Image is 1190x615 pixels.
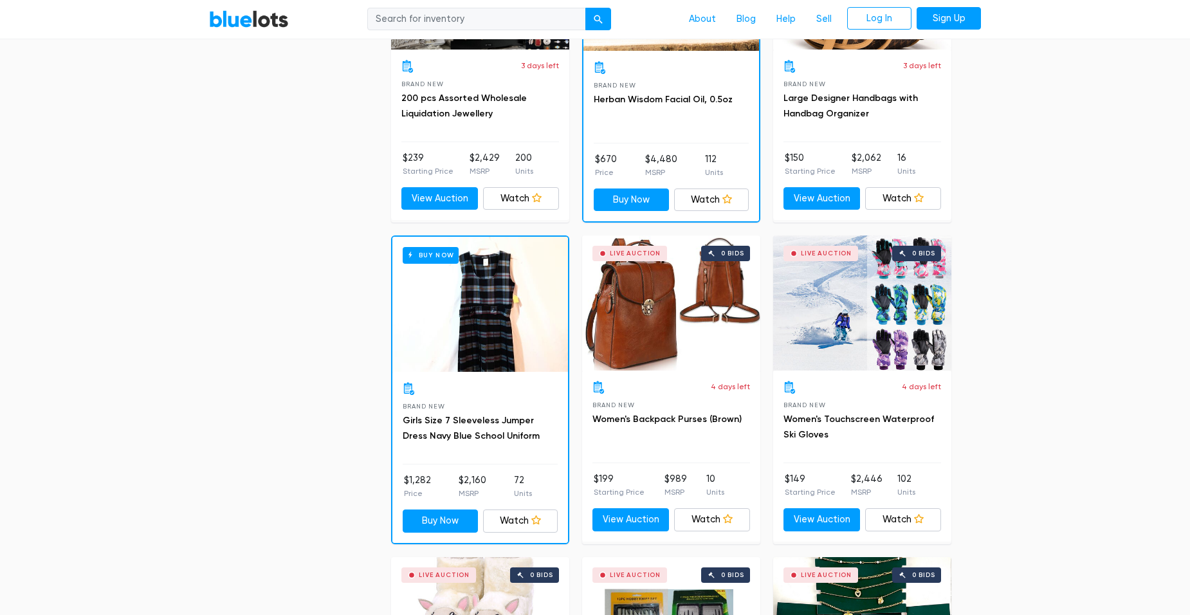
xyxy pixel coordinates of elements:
div: 0 bids [721,572,744,578]
p: Units [897,165,915,177]
a: Live Auction 0 bids [582,235,760,371]
span: Brand New [401,80,443,87]
p: Starting Price [785,486,836,498]
a: Blog [726,7,766,32]
li: $150 [785,151,836,177]
li: $670 [595,152,617,178]
a: Buy Now [594,188,669,212]
div: 0 bids [721,250,744,257]
p: MSRP [664,486,687,498]
li: $989 [664,472,687,498]
div: Live Auction [801,250,852,257]
a: Girls Size 7 Sleeveless Jumper Dress Navy Blue School Uniform [403,415,540,441]
a: Watch [674,188,749,212]
span: Brand New [594,82,636,89]
p: Starting Price [403,165,453,177]
div: Live Auction [801,572,852,578]
li: $2,160 [459,473,486,499]
a: Live Auction 0 bids [773,235,951,371]
li: 16 [897,151,915,177]
p: MSRP [852,165,881,177]
a: Large Designer Handbags with Handbag Organizer [783,93,918,119]
a: About [679,7,726,32]
a: Watch [674,508,751,531]
a: Log In [847,7,911,30]
a: View Auction [401,187,478,210]
li: $2,062 [852,151,881,177]
a: Women's Touchscreen Waterproof Ski Gloves [783,414,934,440]
a: Sign Up [917,7,981,30]
p: Units [897,486,915,498]
a: Sell [806,7,842,32]
a: Women's Backpack Purses (Brown) [592,414,742,425]
li: $4,480 [645,152,677,178]
a: 200 pcs Assorted Wholesale Liquidation Jewellery [401,93,527,119]
a: Watch [865,187,942,210]
div: 0 bids [912,572,935,578]
p: Starting Price [785,165,836,177]
h6: Buy Now [403,247,459,263]
p: MSRP [470,165,500,177]
p: MSRP [645,167,677,178]
div: Live Auction [610,250,661,257]
a: View Auction [783,187,860,210]
li: $239 [403,151,453,177]
p: Price [404,488,431,499]
p: Units [705,167,723,178]
a: Buy Now [403,509,478,533]
li: 10 [706,472,724,498]
p: MSRP [459,488,486,499]
p: 3 days left [521,60,559,71]
p: Units [706,486,724,498]
li: $2,446 [851,472,883,498]
p: Units [515,165,533,177]
p: MSRP [851,486,883,498]
li: $1,282 [404,473,431,499]
a: Watch [865,508,942,531]
div: 0 bids [530,572,553,578]
p: Starting Price [594,486,645,498]
span: Brand New [783,401,825,408]
li: 200 [515,151,533,177]
span: Brand New [783,80,825,87]
a: View Auction [783,508,860,531]
a: Watch [483,187,560,210]
p: Units [514,488,532,499]
p: Price [595,167,617,178]
p: 4 days left [902,381,941,392]
li: 112 [705,152,723,178]
a: Herban Wisdom Facial Oil, 0.5oz [594,94,733,105]
li: 102 [897,472,915,498]
input: Search for inventory [367,8,586,31]
div: 0 bids [912,250,935,257]
div: Live Auction [419,572,470,578]
div: Live Auction [610,572,661,578]
span: Brand New [403,403,444,410]
a: Watch [483,509,558,533]
li: $199 [594,472,645,498]
p: 4 days left [711,381,750,392]
li: $149 [785,472,836,498]
a: Help [766,7,806,32]
li: $2,429 [470,151,500,177]
span: Brand New [592,401,634,408]
p: 3 days left [903,60,941,71]
a: View Auction [592,508,669,531]
a: BlueLots [209,10,289,28]
li: 72 [514,473,532,499]
a: Buy Now [392,237,568,372]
